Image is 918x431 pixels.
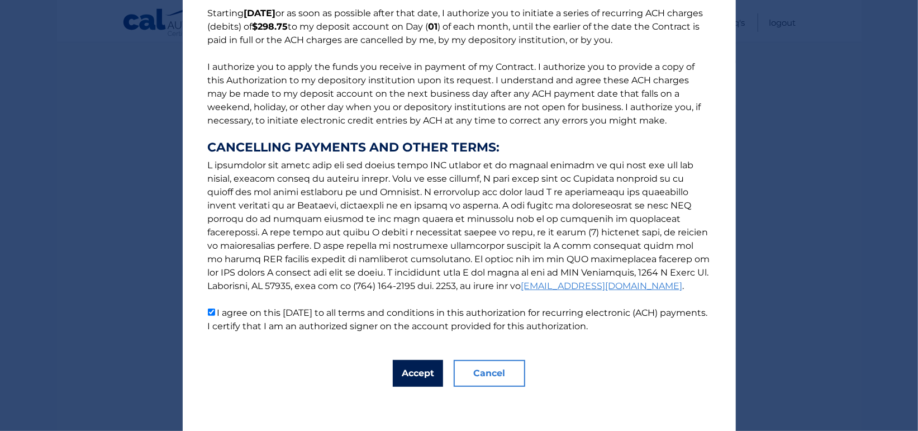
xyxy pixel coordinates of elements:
button: Cancel [454,360,525,387]
b: [DATE] [244,8,276,18]
button: Accept [393,360,443,387]
b: 01 [429,21,438,32]
strong: CANCELLING PAYMENTS AND OTHER TERMS: [208,141,711,154]
a: [EMAIL_ADDRESS][DOMAIN_NAME] [521,281,683,291]
b: $298.75 [253,21,288,32]
label: I agree on this [DATE] to all terms and conditions in this authorization for recurring electronic... [208,307,708,331]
